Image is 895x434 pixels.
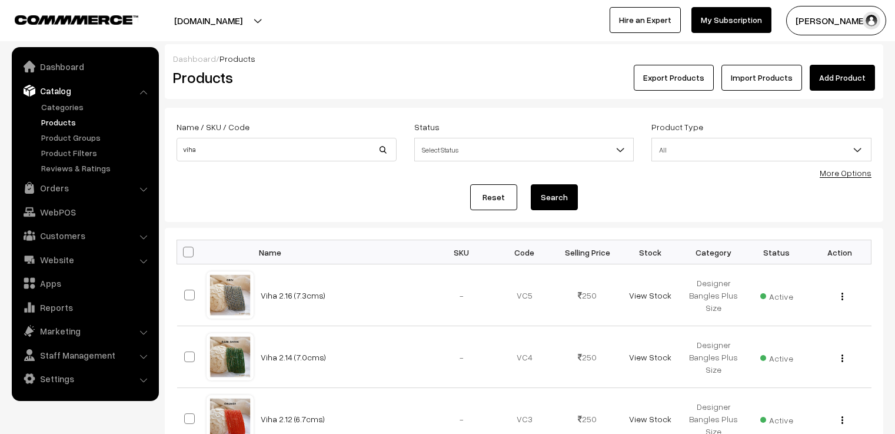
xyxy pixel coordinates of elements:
th: SKU [430,240,493,264]
span: All [651,138,871,161]
span: Products [219,54,255,64]
a: Dashboard [173,54,216,64]
td: 250 [556,264,619,326]
td: VC5 [493,264,556,326]
td: - [430,326,493,388]
a: Website [15,249,155,270]
label: Product Type [651,121,703,133]
label: Name / SKU / Code [177,121,249,133]
td: Designer Bangles Plus Size [682,326,745,388]
td: VC4 [493,326,556,388]
img: COMMMERCE [15,15,138,24]
button: Export Products [634,65,714,91]
h2: Products [173,68,395,87]
th: Stock [619,240,682,264]
a: Marketing [15,320,155,342]
img: Menu [841,293,843,300]
td: - [430,264,493,326]
a: Catalog [15,80,155,101]
th: Status [745,240,808,264]
a: Viha 2.12 (6.7cms) [261,414,325,424]
th: Action [808,240,871,264]
img: Menu [841,416,843,424]
a: Products [38,116,155,128]
a: Categories [38,101,155,113]
th: Name [254,240,430,264]
td: 250 [556,326,619,388]
a: COMMMERCE [15,12,118,26]
img: user [863,12,880,29]
a: View Stock [629,290,671,300]
span: All [652,140,871,160]
img: Menu [841,355,843,362]
a: Customers [15,225,155,246]
a: Reviews & Ratings [38,162,155,174]
span: Select Status [415,140,634,160]
th: Selling Price [556,240,619,264]
th: Code [493,240,556,264]
a: More Options [820,168,871,178]
td: Designer Bangles Plus Size [682,264,745,326]
a: Reset [470,184,517,210]
button: [PERSON_NAME] C [786,6,886,35]
a: View Stock [629,352,671,362]
a: Viha 2.16 (7.3cms) [261,290,325,300]
input: Name / SKU / Code [177,138,397,161]
a: Hire an Expert [610,7,681,33]
a: Reports [15,297,155,318]
span: Active [760,349,793,365]
label: Status [414,121,440,133]
a: Import Products [721,65,802,91]
span: Active [760,411,793,426]
a: Product Filters [38,147,155,159]
div: / [173,52,875,65]
a: View Stock [629,414,671,424]
span: Select Status [414,138,634,161]
a: Add Product [810,65,875,91]
a: Product Groups [38,131,155,144]
a: Orders [15,177,155,198]
a: My Subscription [691,7,771,33]
button: [DOMAIN_NAME] [133,6,284,35]
a: Apps [15,273,155,294]
button: Search [531,184,578,210]
a: Staff Management [15,344,155,366]
a: Settings [15,368,155,389]
a: Dashboard [15,56,155,77]
a: WebPOS [15,201,155,223]
a: Viha 2.14 (7.0cms) [261,352,326,362]
th: Category [682,240,745,264]
span: Active [760,287,793,303]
